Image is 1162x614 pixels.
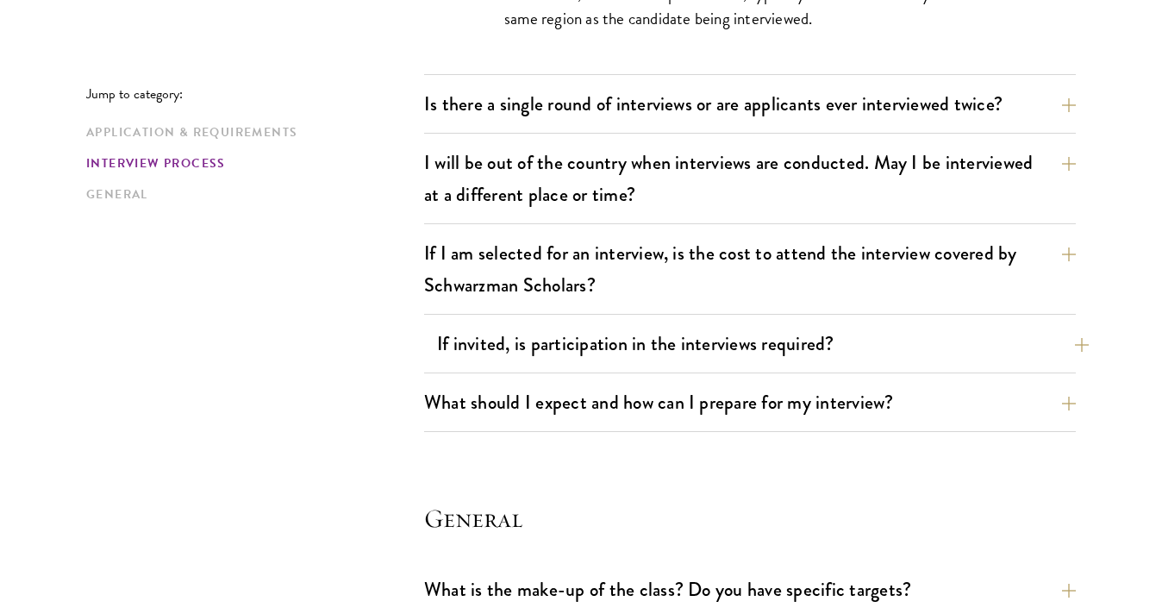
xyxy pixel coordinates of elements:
a: Application & Requirements [86,123,414,141]
button: If I am selected for an interview, is the cost to attend the interview covered by Schwarzman Scho... [424,234,1076,304]
button: If invited, is participation in the interviews required? [437,324,1089,363]
button: What is the make-up of the class? Do you have specific targets? [424,570,1076,609]
a: General [86,185,414,204]
button: What should I expect and how can I prepare for my interview? [424,383,1076,422]
a: Interview Process [86,154,414,172]
button: I will be out of the country when interviews are conducted. May I be interviewed at a different p... [424,143,1076,214]
p: Jump to category: [86,86,424,102]
button: Is there a single round of interviews or are applicants ever interviewed twice? [424,85,1076,123]
h4: General [424,501,1076,536]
